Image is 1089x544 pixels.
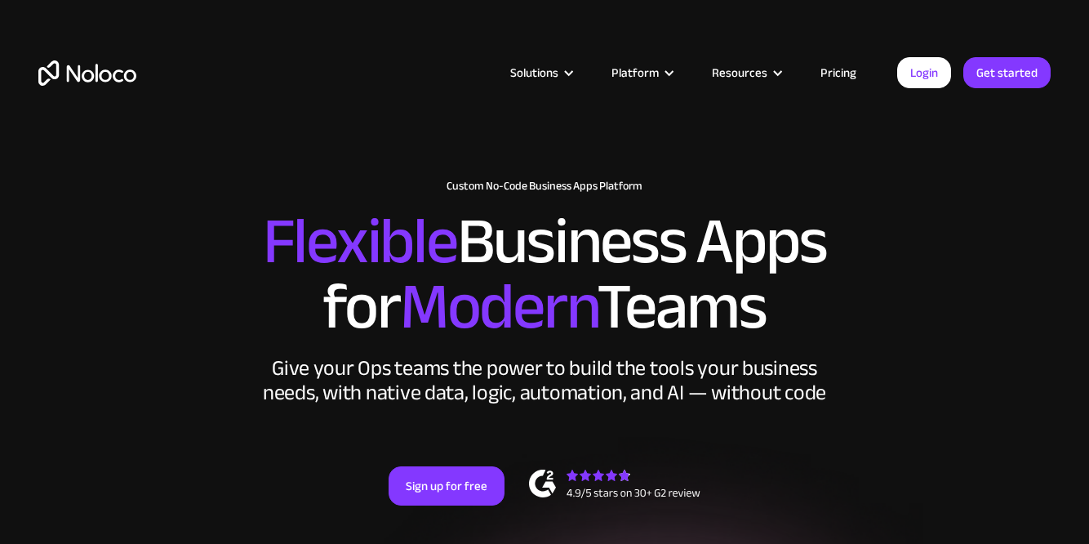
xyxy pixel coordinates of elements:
[259,356,830,405] div: Give your Ops teams the power to build the tools your business needs, with native data, logic, au...
[510,62,558,83] div: Solutions
[38,60,136,86] a: home
[490,62,591,83] div: Solutions
[691,62,800,83] div: Resources
[38,180,1051,193] h1: Custom No-Code Business Apps Platform
[38,209,1051,340] h2: Business Apps for Teams
[712,62,767,83] div: Resources
[263,181,457,302] span: Flexible
[800,62,877,83] a: Pricing
[389,466,504,506] a: Sign up for free
[897,57,951,88] a: Login
[591,62,691,83] div: Platform
[611,62,659,83] div: Platform
[963,57,1051,88] a: Get started
[400,246,597,368] span: Modern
